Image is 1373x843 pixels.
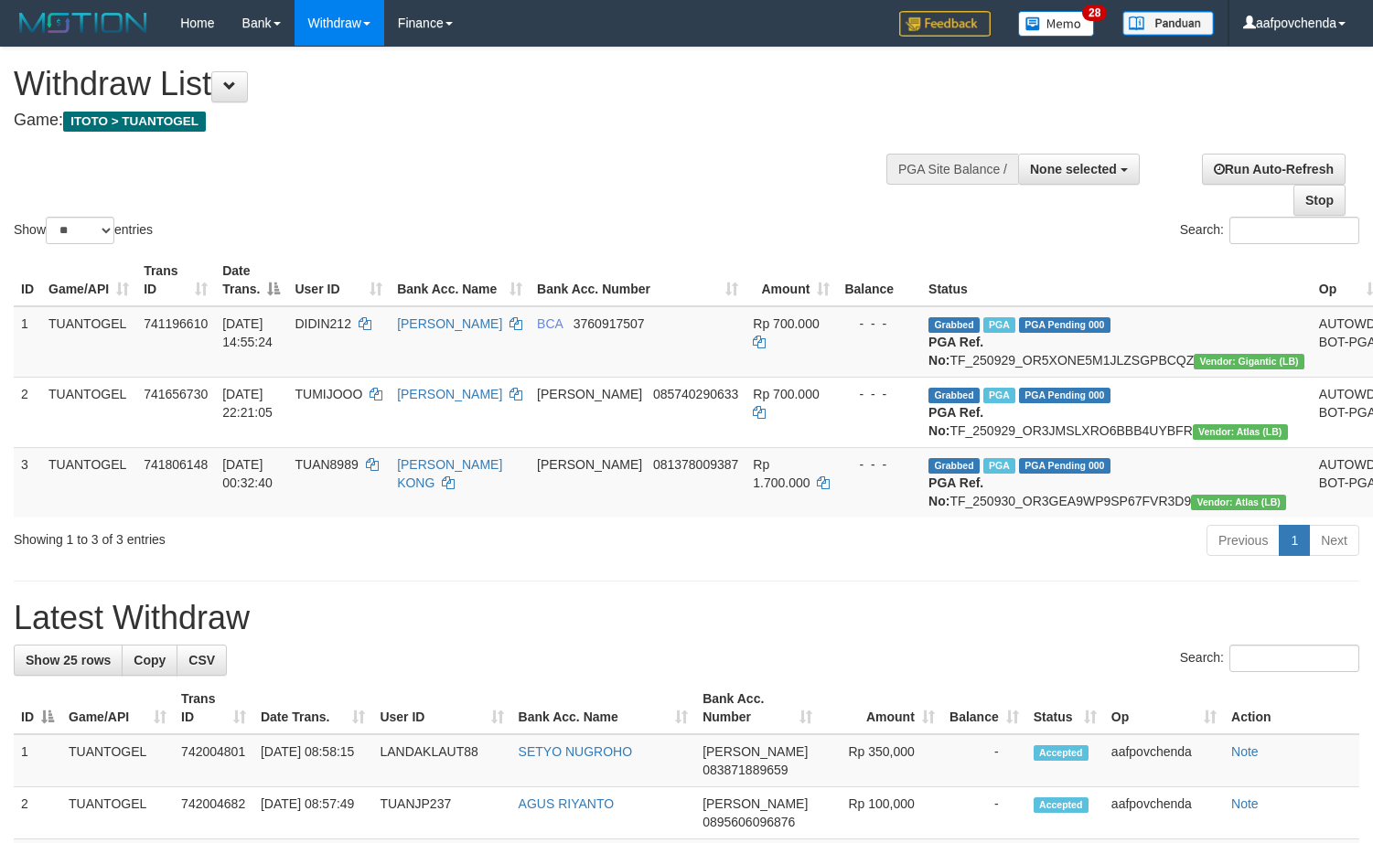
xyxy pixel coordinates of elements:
div: - - - [844,385,914,403]
th: User ID: activate to sort column ascending [287,254,390,306]
span: Marked by aafchonlypin [983,458,1015,474]
th: Amount: activate to sort column ascending [820,682,942,734]
a: [PERSON_NAME] [397,387,502,401]
span: 741656730 [144,387,208,401]
td: TUANTOGEL [41,447,136,518]
span: Copy 085740290633 to clipboard [653,387,738,401]
th: Game/API: activate to sort column ascending [61,682,174,734]
span: [DATE] 22:21:05 [222,387,273,420]
th: Bank Acc. Number: activate to sort column ascending [530,254,745,306]
span: Show 25 rows [26,653,111,667]
td: - [942,787,1026,839]
a: Run Auto-Refresh [1202,154,1346,185]
div: - - - [844,455,914,474]
td: 2 [14,377,41,447]
span: Grabbed [928,458,980,474]
span: [PERSON_NAME] [537,387,642,401]
span: ITOTO > TUANTOGEL [63,112,206,132]
span: PGA Pending [1019,388,1110,403]
span: [DATE] 00:32:40 [222,457,273,490]
span: [PERSON_NAME] [703,744,808,759]
th: User ID: activate to sort column ascending [372,682,510,734]
th: Date Trans.: activate to sort column descending [215,254,287,306]
th: ID: activate to sort column descending [14,682,61,734]
input: Search: [1229,217,1359,244]
a: Note [1231,796,1259,811]
img: MOTION_logo.png [14,9,153,37]
span: Copy 0895606096876 to clipboard [703,815,795,829]
th: Trans ID: activate to sort column ascending [174,682,253,734]
span: DIDIN212 [295,316,350,331]
b: PGA Ref. No: [928,335,983,368]
label: Search: [1180,645,1359,672]
th: Game/API: activate to sort column ascending [41,254,136,306]
div: PGA Site Balance / [886,154,1018,185]
th: Action [1224,682,1359,734]
td: 742004801 [174,734,253,787]
span: [DATE] 14:55:24 [222,316,273,349]
th: Status [921,254,1312,306]
td: TUANTOGEL [61,734,174,787]
a: Copy [122,645,177,676]
b: PGA Ref. No: [928,405,983,438]
span: [PERSON_NAME] [537,457,642,472]
td: TUANTOGEL [41,377,136,447]
div: - - - [844,315,914,333]
td: - [942,734,1026,787]
th: Bank Acc. Name: activate to sort column ascending [390,254,530,306]
td: TUANTOGEL [61,787,174,839]
td: 1 [14,306,41,378]
span: 741806148 [144,457,208,472]
th: Balance [837,254,921,306]
a: CSV [177,645,227,676]
th: ID [14,254,41,306]
a: Show 25 rows [14,645,123,676]
th: Amount: activate to sort column ascending [745,254,837,306]
td: 742004682 [174,787,253,839]
td: Rp 100,000 [820,787,942,839]
a: 1 [1279,525,1310,556]
td: aafpovchenda [1104,787,1224,839]
input: Search: [1229,645,1359,672]
span: Accepted [1034,797,1089,813]
a: Note [1231,744,1259,759]
td: TF_250929_OR3JMSLXRO6BBB4UYBFR [921,377,1312,447]
span: Rp 700.000 [753,316,819,331]
a: SETYO NUGROHO [519,744,632,759]
span: PGA Pending [1019,317,1110,333]
span: Vendor URL: https://dashboard.q2checkout.com/secure [1191,495,1286,510]
th: Bank Acc. Name: activate to sort column ascending [511,682,696,734]
label: Show entries [14,217,153,244]
span: TUMIJOOO [295,387,362,401]
b: PGA Ref. No: [928,475,983,508]
a: [PERSON_NAME] [397,316,502,331]
span: Vendor URL: https://dashboard.q2checkout.com/secure [1193,424,1288,440]
td: TUANJP237 [372,787,510,839]
th: Bank Acc. Number: activate to sort column ascending [695,682,819,734]
th: Date Trans.: activate to sort column ascending [253,682,372,734]
span: [PERSON_NAME] [703,796,808,811]
span: 28 [1082,5,1107,21]
a: [PERSON_NAME] KONG [397,457,502,490]
td: Rp 350,000 [820,734,942,787]
th: Op: activate to sort column ascending [1104,682,1224,734]
span: Accepted [1034,745,1089,761]
span: Rp 700.000 [753,387,819,401]
span: Copy 083871889659 to clipboard [703,763,788,777]
span: Grabbed [928,388,980,403]
span: Copy [134,653,166,667]
img: panduan.png [1122,11,1214,36]
td: 1 [14,734,61,787]
span: Vendor URL: https://dashboard.q2checkout.com/secure [1194,354,1304,369]
span: Marked by aafyoumonoriya [983,317,1015,333]
span: CSV [188,653,215,667]
td: TUANTOGEL [41,306,136,378]
td: TF_250930_OR3GEA9WP9SP67FVR3D9 [921,447,1312,518]
span: Grabbed [928,317,980,333]
img: Feedback.jpg [899,11,991,37]
a: Previous [1207,525,1280,556]
span: Marked by aafchonlypin [983,388,1015,403]
td: 2 [14,787,61,839]
h1: Withdraw List [14,66,897,102]
button: None selected [1018,154,1140,185]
